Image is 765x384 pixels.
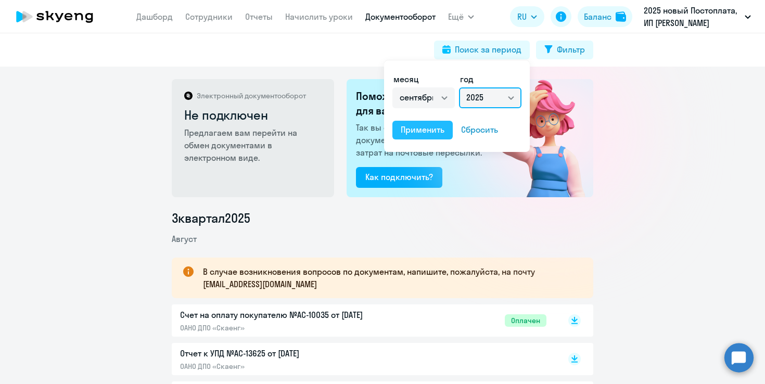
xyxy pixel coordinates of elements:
button: Сбросить [453,121,506,139]
div: Сбросить [461,123,498,136]
div: Применить [401,123,444,136]
span: год [460,74,474,84]
span: месяц [393,74,419,84]
button: Применить [392,121,453,139]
